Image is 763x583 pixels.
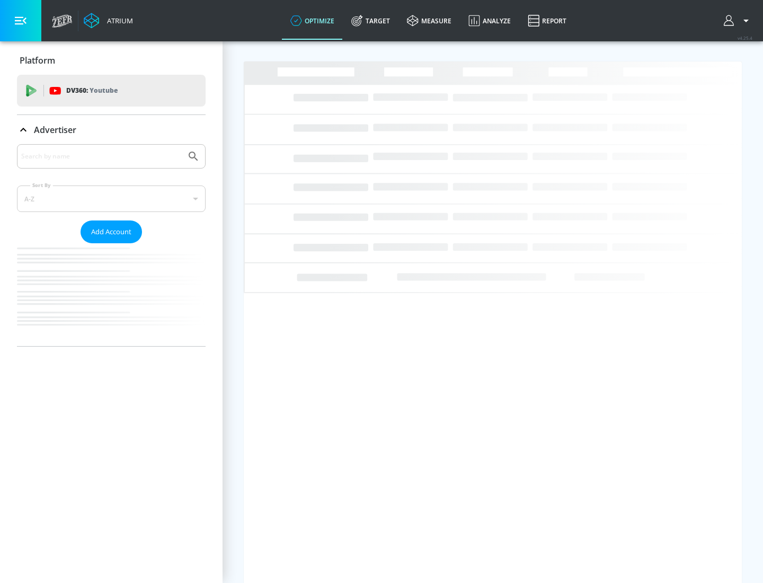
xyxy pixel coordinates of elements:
[343,2,398,40] a: Target
[460,2,519,40] a: Analyze
[17,115,206,145] div: Advertiser
[17,185,206,212] div: A-Z
[84,13,133,29] a: Atrium
[282,2,343,40] a: optimize
[103,16,133,25] div: Atrium
[91,226,131,238] span: Add Account
[90,85,118,96] p: Youtube
[738,35,752,41] span: v 4.25.4
[17,243,206,346] nav: list of Advertiser
[21,149,182,163] input: Search by name
[81,220,142,243] button: Add Account
[17,46,206,75] div: Platform
[30,182,53,189] label: Sort By
[17,144,206,346] div: Advertiser
[398,2,460,40] a: measure
[519,2,575,40] a: Report
[20,55,55,66] p: Platform
[34,124,76,136] p: Advertiser
[17,75,206,107] div: DV360: Youtube
[66,85,118,96] p: DV360:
